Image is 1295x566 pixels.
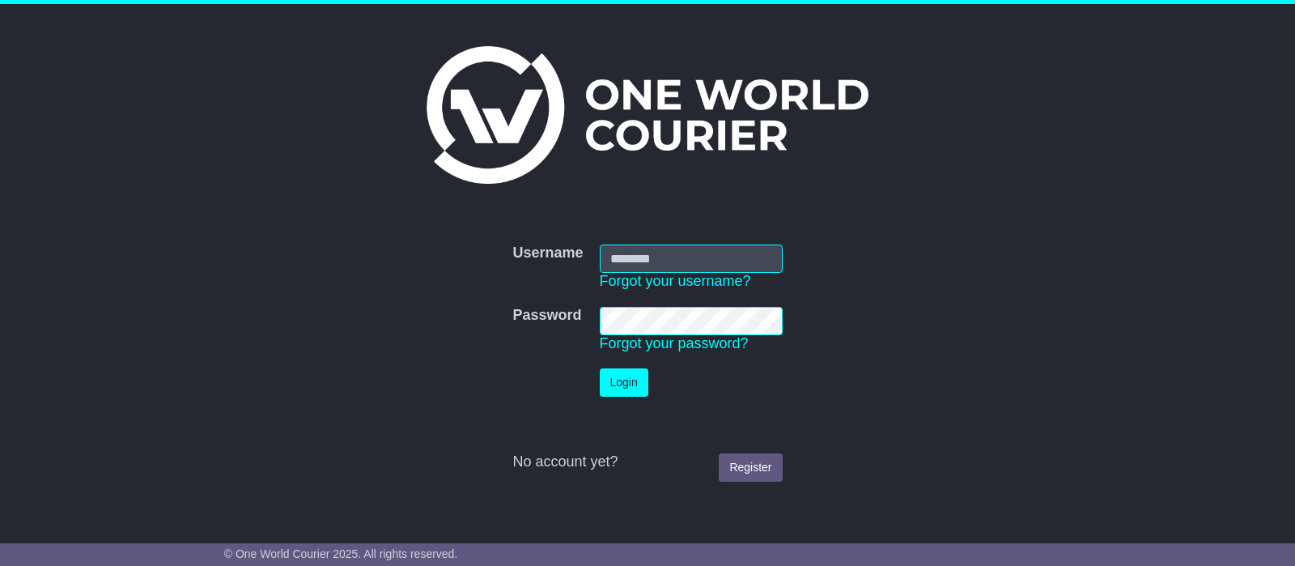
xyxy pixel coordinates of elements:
[427,46,868,184] img: One World
[512,245,583,262] label: Username
[600,335,749,351] a: Forgot your password?
[600,273,751,289] a: Forgot your username?
[600,368,648,397] button: Login
[224,547,458,560] span: © One World Courier 2025. All rights reserved.
[512,453,782,471] div: No account yet?
[719,453,782,482] a: Register
[512,307,581,325] label: Password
